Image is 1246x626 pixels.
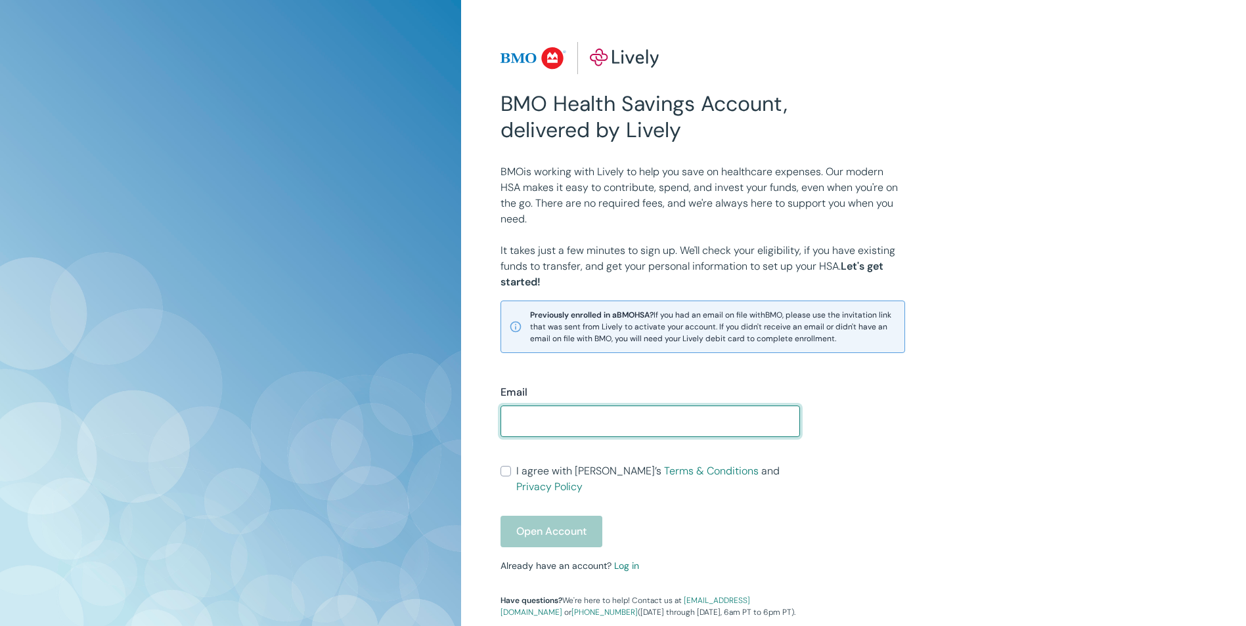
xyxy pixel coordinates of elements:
p: BMO is working with Lively to help you save on healthcare expenses. Our modern HSA makes it easy ... [501,164,905,227]
span: I agree with [PERSON_NAME]’s and [516,463,800,495]
strong: Previously enrolled in a BMO HSA? [530,310,654,320]
a: Terms & Conditions [664,464,759,478]
strong: Have questions? [501,595,562,606]
img: Lively [501,42,659,75]
span: If you had an email on file with BMO , please use the invitation link that was sent from Lively t... [530,309,897,344]
label: Email [501,385,527,400]
a: Privacy Policy [516,480,583,493]
a: Log in [614,560,639,572]
a: [PHONE_NUMBER] [571,607,638,617]
p: We're here to help! Contact us at or ([DATE] through [DATE], 6am PT to 6pm PT). [501,595,800,618]
p: It takes just a few minutes to sign up. We'll check your eligibility, if you have existing funds ... [501,243,905,290]
small: Already have an account? [501,560,639,572]
h2: BMO Health Savings Account, delivered by Lively [501,91,800,143]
